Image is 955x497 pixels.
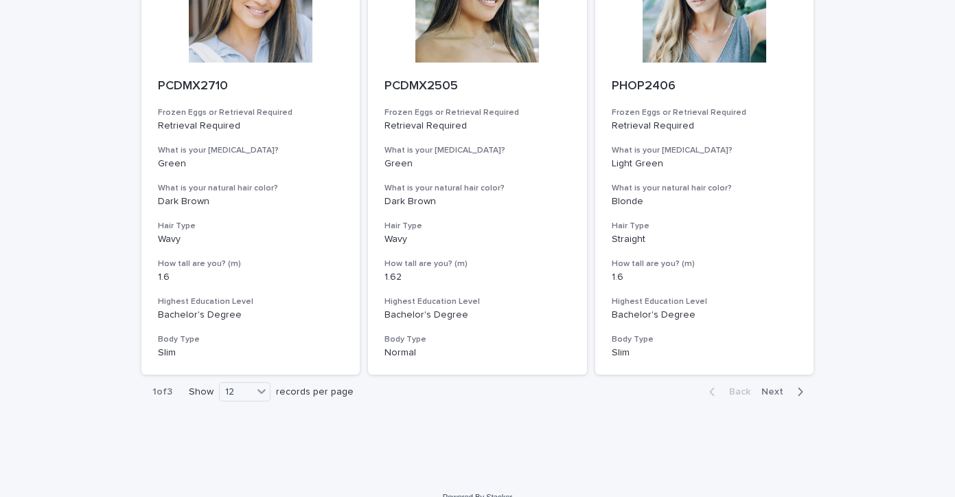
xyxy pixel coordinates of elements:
p: Bachelor's Degree [384,309,571,321]
p: Bachelor's Degree [158,309,344,321]
p: Green [158,158,344,170]
p: Blonde [612,196,798,208]
button: Back [698,386,756,398]
h3: What is your natural hair color? [612,183,798,194]
p: Dark Brown [384,196,571,208]
h3: Body Type [158,334,344,345]
p: Light Green [612,158,798,170]
h3: How tall are you? (m) [158,258,344,269]
p: PCDMX2710 [158,79,344,94]
p: Straight [612,234,798,245]
h3: Highest Education Level [384,296,571,307]
h3: Body Type [384,334,571,345]
h3: What is your [MEDICAL_DATA]? [158,145,344,156]
h3: Frozen Eggs or Retrieval Required [612,107,798,118]
p: Normal [384,347,571,359]
button: Next [756,386,814,398]
h3: What is your [MEDICAL_DATA]? [384,145,571,156]
h3: Hair Type [612,221,798,232]
p: 1.6 [158,272,344,283]
p: Retrieval Required [384,120,571,132]
p: Retrieval Required [158,120,344,132]
p: Wavy [384,234,571,245]
h3: Frozen Eggs or Retrieval Required [158,107,344,118]
h3: How tall are you? (m) [612,258,798,269]
h3: Frozen Eggs or Retrieval Required [384,107,571,118]
p: records per page [276,386,354,398]
h3: Hair Type [384,221,571,232]
p: Dark Brown [158,196,344,208]
p: Slim [612,347,798,359]
p: Wavy [158,234,344,245]
p: 1.6 [612,272,798,283]
h3: What is your natural hair color? [158,183,344,194]
h3: What is your natural hair color? [384,183,571,194]
h3: Body Type [612,334,798,345]
p: Show [189,386,214,398]
p: Retrieval Required [612,120,798,132]
p: Green [384,158,571,170]
p: 1 of 3 [141,375,183,409]
div: 12 [220,385,253,399]
h3: What is your [MEDICAL_DATA]? [612,145,798,156]
p: PHOP2406 [612,79,798,94]
h3: Highest Education Level [158,296,344,307]
h3: Highest Education Level [612,296,798,307]
h3: Hair Type [158,221,344,232]
p: 1.62 [384,272,571,283]
p: PCDMX2505 [384,79,571,94]
h3: How tall are you? (m) [384,258,571,269]
span: Next [761,387,792,397]
p: Bachelor's Degree [612,309,798,321]
p: Slim [158,347,344,359]
span: Back [721,387,750,397]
